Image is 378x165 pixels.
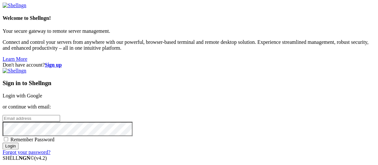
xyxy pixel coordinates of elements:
a: Learn More [3,56,27,62]
a: Login with Google [3,93,42,98]
a: Sign up [45,62,62,68]
h3: Sign in to Shellngn [3,80,375,87]
span: Remember Password [10,137,55,142]
p: Connect and control your servers from anywhere with our powerful, browser-based terminal and remo... [3,39,375,51]
h4: Welcome to Shellngn! [3,15,375,21]
input: Login [3,143,19,149]
b: NGN [19,155,31,161]
input: Email address [3,115,60,122]
a: Forgot your password? [3,149,50,155]
span: SHELL © [3,155,47,161]
img: Shellngn [3,68,26,74]
div: Don't have account? [3,62,375,68]
input: Remember Password [4,137,8,141]
p: or continue with email: [3,104,375,110]
p: Your secure gateway to remote server management. [3,28,375,34]
img: Shellngn [3,3,26,8]
span: 4.2.0 [34,155,47,161]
